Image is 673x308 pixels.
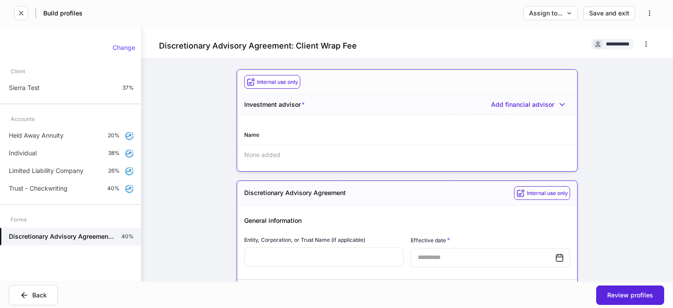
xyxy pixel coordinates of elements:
[257,78,298,86] h6: Internal use only
[159,41,357,51] h4: Discretionary Advisory Agreement: Client Wrap Fee
[9,184,68,193] p: Trust - Checkwriting
[108,167,120,174] p: 26%
[607,292,653,298] div: Review profiles
[11,64,25,79] div: Client
[523,6,578,20] button: Assign to...
[589,10,629,16] div: Save and exit
[9,149,37,158] p: Individual
[11,111,34,127] div: Accounts
[11,212,26,227] div: Forms
[244,131,407,139] div: Name
[108,150,120,157] p: 38%
[43,9,83,18] h5: Build profiles
[108,132,120,139] p: 20%
[491,100,570,109] button: Add financial advisor
[596,285,664,305] button: Review profiles
[527,189,568,197] h6: Internal use only
[122,84,134,91] p: 37%
[9,285,58,305] button: Back
[244,100,305,109] h5: Investment advisor
[9,166,83,175] p: Limited Liability Company
[244,216,570,225] h5: General information
[237,145,577,165] div: None added
[107,41,141,55] button: Change
[113,45,135,51] div: Change
[529,10,572,16] div: Assign to...
[583,6,635,20] button: Save and exit
[9,83,40,92] p: Sierra Test
[107,185,120,192] p: 40%
[9,232,114,241] h5: Discretionary Advisory Agreement: Client Wrap Fee
[244,236,365,244] h6: Entity, Corporation, or Trust Name (if applicable)
[20,291,47,300] div: Back
[9,131,64,140] p: Held Away Annuity
[411,236,450,244] h6: Effective date
[121,233,134,240] p: 40%
[244,188,346,197] h5: Discretionary Advisory Agreement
